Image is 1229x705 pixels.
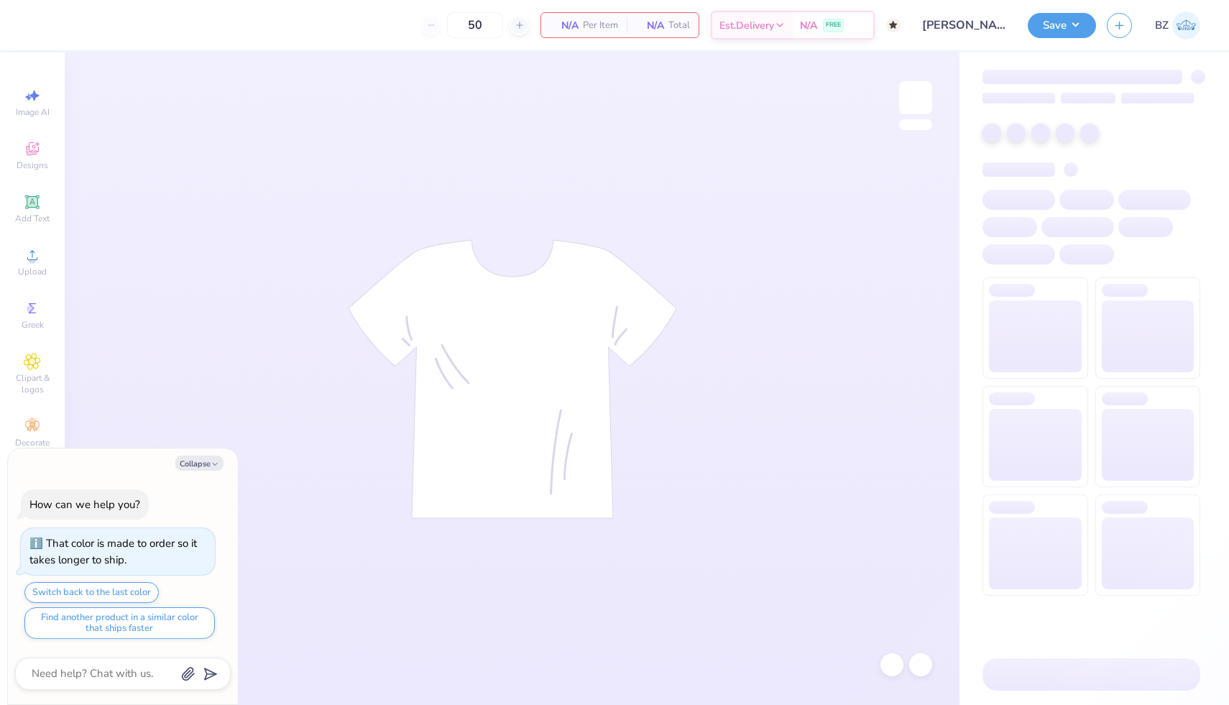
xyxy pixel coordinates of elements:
span: Greek [22,319,44,331]
button: Collapse [175,456,224,471]
span: Image AI [16,106,50,118]
span: Add Text [15,213,50,224]
div: That color is made to order so it takes longer to ship. [29,536,197,567]
span: Per Item [583,18,618,33]
input: Untitled Design [911,11,1017,40]
div: How can we help you? [29,497,140,512]
span: Clipart & logos [7,372,57,395]
span: N/A [550,18,579,33]
span: Decorate [15,437,50,448]
span: FREE [826,20,841,30]
span: BZ [1155,17,1169,34]
img: Bella Zollo [1172,11,1200,40]
a: BZ [1155,11,1200,40]
span: Est. Delivery [719,18,774,33]
span: N/A [635,18,664,33]
button: Find another product in a similar color that ships faster [24,607,215,639]
span: Designs [17,160,48,171]
img: tee-skeleton.svg [348,239,677,519]
span: Upload [18,266,47,277]
span: Total [668,18,690,33]
span: N/A [800,18,817,33]
button: Switch back to the last color [24,582,159,603]
input: – – [447,12,503,38]
button: Save [1028,13,1096,38]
